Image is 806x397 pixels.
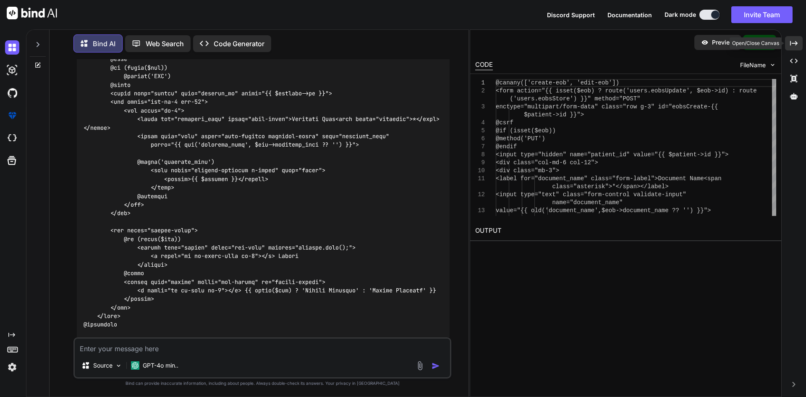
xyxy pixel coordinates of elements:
span: Discord Support [547,11,595,18]
div: 1 [475,79,485,87]
p: Preview [712,38,735,47]
img: GPT-4o mini [131,361,139,370]
div: 13 [475,207,485,215]
div: CODE [475,60,493,70]
p: Code Generator [214,39,264,49]
span: <div class="mb-3"> [496,167,559,174]
span: FileName [740,61,766,69]
p: Bind can provide inaccurate information, including about people. Always double-check its answers.... [73,380,451,386]
span: ue="{{ $patient->id }}"> [644,151,729,158]
img: preview [701,39,709,46]
img: darkChat [5,40,19,55]
button: Documentation [607,11,652,19]
div: 5 [475,127,485,135]
span: <label for="document_name" class=" [496,175,616,182]
span: <div class="col-md-6 col-12"> [496,159,598,166]
p: Web Search [146,39,184,49]
img: Pick Models [115,362,122,369]
img: cloudideIcon [5,131,19,145]
div: 14 [475,215,485,223]
span: @method('PUT') [496,135,545,142]
img: Bind AI [7,7,57,19]
div: Open/Close Canvas [730,37,782,49]
div: 6 [475,135,485,143]
span: Dark mode [665,11,696,19]
span: class="asterisk">*</span></label> [552,183,668,190]
img: settings [5,360,19,374]
span: @canany(['create-eob', 'edit-eob']) [496,79,619,86]
button: Invite Team [731,6,793,23]
img: darkAi-studio [5,63,19,77]
img: attachment [415,361,425,371]
span: $patient->id }}"> [524,111,584,118]
span: enctype="multipart/form-data" class="row g [496,103,644,110]
div: 10 [475,167,485,175]
span: <input type="text" class="form-con [496,191,616,198]
div: 3 [475,103,485,111]
span: ('users.eobsStore') }}" method="POST" [510,95,640,102]
img: premium [5,108,19,123]
span: name="document_name" [552,199,623,206]
div: 9 [475,159,485,167]
div: 12 [475,191,485,199]
h2: OUTPUT [470,221,781,241]
p: Source [93,361,113,370]
span: @if (isset($eob)) [496,127,556,134]
img: icon [432,362,440,370]
span: <form action="{{ isset($eob) ? route('users.eo [496,87,658,94]
span: @endif [496,143,517,150]
span: Documentation [607,11,652,18]
span: bsUpdate', $eob->id) : route [658,87,756,94]
span: <input type="hidden" name="patient_id" val [496,151,644,158]
span: value="{{ old('document_name', [496,207,602,214]
span: -3" id="eobsCreate-{{ [644,103,718,110]
div: 4 [475,119,485,127]
button: Discord Support [547,11,595,19]
span: form-label">Document Name<span [615,175,721,182]
p: Bind AI [93,39,115,49]
div: 8 [475,151,485,159]
span: @csrf [496,119,513,126]
div: 7 [475,143,485,151]
div: 11 [475,175,485,183]
img: githubDark [5,86,19,100]
p: GPT-4o min.. [143,361,178,370]
img: chevron down [769,61,776,68]
span: trol validate-input" [615,191,686,198]
span: $eob->document_name ?? '') }}"> [602,207,711,214]
div: 2 [475,87,485,95]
